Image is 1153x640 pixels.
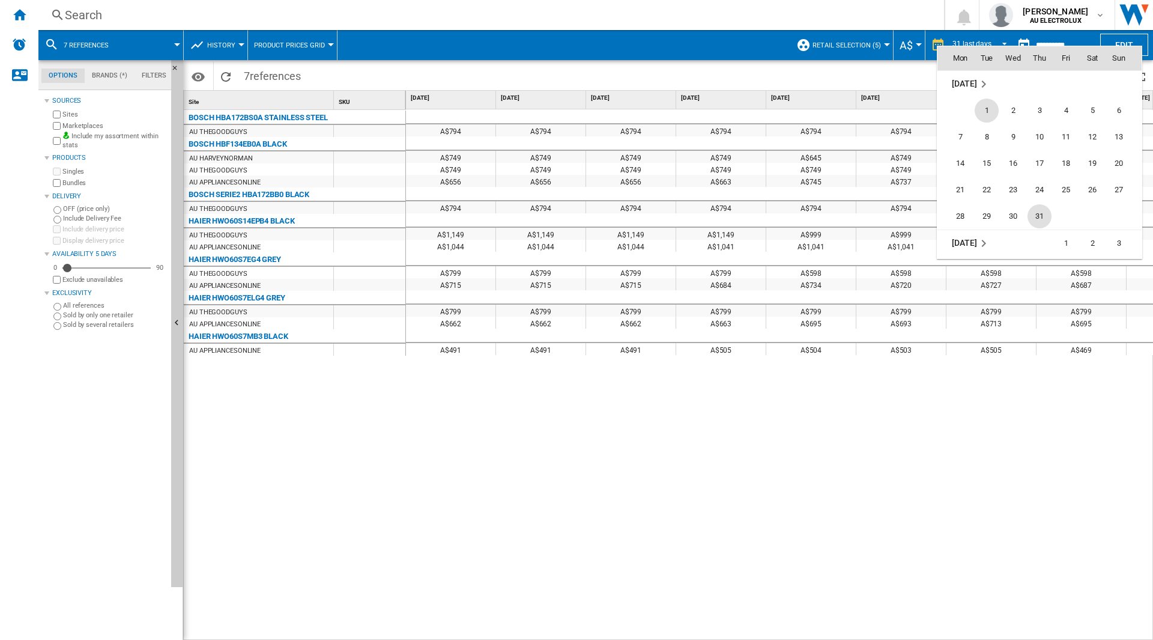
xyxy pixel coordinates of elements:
[1026,177,1053,203] td: Thursday July 24 2025
[1106,230,1142,257] td: Sunday August 3 2025
[937,70,1142,97] td: July 2025
[973,124,1000,150] td: Tuesday July 8 2025
[1079,46,1106,70] th: Sat
[1079,97,1106,124] td: Saturday July 5 2025
[1026,124,1053,150] td: Thursday July 10 2025
[937,46,1142,258] md-calendar: Calendar
[1054,178,1078,202] span: 25
[973,177,1000,203] td: Tuesday July 22 2025
[1026,203,1053,230] td: Thursday July 31 2025
[975,178,999,202] span: 22
[937,46,973,70] th: Mon
[975,151,999,175] span: 15
[1106,150,1142,177] td: Sunday July 20 2025
[952,238,976,248] span: [DATE]
[948,204,972,228] span: 28
[1053,124,1079,150] td: Friday July 11 2025
[1053,97,1079,124] td: Friday July 4 2025
[973,203,1000,230] td: Tuesday July 29 2025
[1001,204,1025,228] span: 30
[1106,177,1142,203] td: Sunday July 27 2025
[1079,230,1106,257] td: Saturday August 2 2025
[937,177,1142,203] tr: Week 4
[948,151,972,175] span: 14
[975,99,999,123] span: 1
[1079,177,1106,203] td: Saturday July 26 2025
[1053,230,1079,257] td: Friday August 1 2025
[1000,124,1026,150] td: Wednesday July 9 2025
[1000,46,1026,70] th: Wed
[1000,150,1026,177] td: Wednesday July 16 2025
[1080,178,1104,202] span: 26
[1026,97,1053,124] td: Thursday July 3 2025
[1107,125,1131,149] span: 13
[1054,125,1078,149] span: 11
[1079,124,1106,150] td: Saturday July 12 2025
[1027,204,1052,228] span: 31
[937,97,1142,124] tr: Week 1
[1079,150,1106,177] td: Saturday July 19 2025
[1000,177,1026,203] td: Wednesday July 23 2025
[937,203,1142,230] tr: Week 5
[937,124,973,150] td: Monday July 7 2025
[937,150,973,177] td: Monday July 14 2025
[937,150,1142,177] tr: Week 3
[948,178,972,202] span: 21
[937,230,1142,257] tr: Week 1
[937,177,973,203] td: Monday July 21 2025
[1000,203,1026,230] td: Wednesday July 30 2025
[1000,97,1026,124] td: Wednesday July 2 2025
[1106,124,1142,150] td: Sunday July 13 2025
[973,150,1000,177] td: Tuesday July 15 2025
[937,124,1142,150] tr: Week 2
[1054,151,1078,175] span: 18
[1026,46,1053,70] th: Thu
[948,125,972,149] span: 7
[1107,231,1131,255] span: 3
[1080,151,1104,175] span: 19
[1001,178,1025,202] span: 23
[1107,151,1131,175] span: 20
[975,125,999,149] span: 8
[975,204,999,228] span: 29
[1054,99,1078,123] span: 4
[937,203,973,230] td: Monday July 28 2025
[1106,97,1142,124] td: Sunday July 6 2025
[1053,177,1079,203] td: Friday July 25 2025
[1053,150,1079,177] td: Friday July 18 2025
[1027,99,1052,123] span: 3
[1027,125,1052,149] span: 10
[1026,150,1053,177] td: Thursday July 17 2025
[1107,178,1131,202] span: 27
[1106,46,1142,70] th: Sun
[1053,46,1079,70] th: Fri
[1080,231,1104,255] span: 2
[1027,151,1052,175] span: 17
[973,46,1000,70] th: Tue
[952,79,976,88] span: [DATE]
[1107,99,1131,123] span: 6
[937,230,1026,257] td: August 2025
[973,97,1000,124] td: Tuesday July 1 2025
[1080,99,1104,123] span: 5
[1001,99,1025,123] span: 2
[1054,231,1078,255] span: 1
[1001,151,1025,175] span: 16
[1027,178,1052,202] span: 24
[1001,125,1025,149] span: 9
[937,70,1142,97] tr: Week undefined
[1080,125,1104,149] span: 12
